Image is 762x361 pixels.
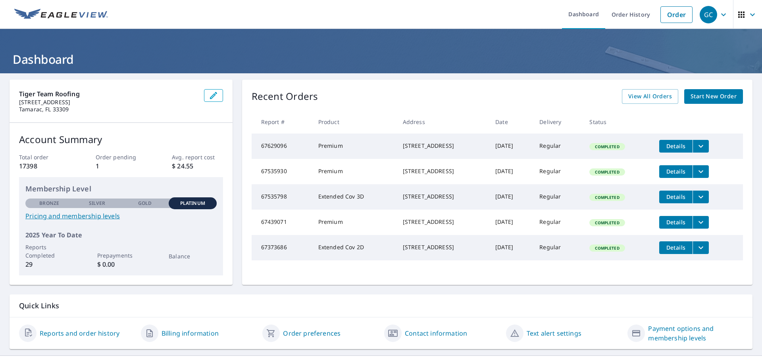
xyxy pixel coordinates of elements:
[693,165,709,178] button: filesDropdownBtn-67535930
[403,142,483,150] div: [STREET_ADDRESS]
[396,110,489,134] th: Address
[489,134,533,159] td: [DATE]
[648,324,743,343] a: Payment options and membership levels
[312,235,396,260] td: Extended Cov 2D
[403,193,483,201] div: [STREET_ADDRESS]
[19,301,743,311] p: Quick Links
[489,235,533,260] td: [DATE]
[664,168,688,175] span: Details
[533,210,583,235] td: Regular
[25,230,217,240] p: 2025 Year To Date
[252,184,312,210] td: 67535798
[659,140,693,153] button: detailsBtn-67629096
[19,99,198,106] p: [STREET_ADDRESS]
[590,195,624,200] span: Completed
[693,241,709,254] button: filesDropdownBtn-67373686
[89,200,106,207] p: Silver
[622,89,678,104] a: View All Orders
[693,216,709,229] button: filesDropdownBtn-67439071
[664,244,688,251] span: Details
[527,329,581,338] a: Text alert settings
[312,210,396,235] td: Premium
[40,329,119,338] a: Reports and order history
[489,210,533,235] td: [DATE]
[39,200,59,207] p: Bronze
[628,92,672,101] span: View All Orders
[403,167,483,175] div: [STREET_ADDRESS]
[25,183,217,194] p: Membership Level
[700,6,717,23] div: GC
[19,89,198,99] p: Tiger Team Roofing
[25,243,73,260] p: Reports Completed
[489,159,533,184] td: [DATE]
[252,89,318,104] p: Recent Orders
[693,140,709,153] button: filesDropdownBtn-67629096
[252,134,312,159] td: 67629096
[403,218,483,226] div: [STREET_ADDRESS]
[533,184,583,210] td: Regular
[590,245,624,251] span: Completed
[96,153,146,161] p: Order pending
[583,110,653,134] th: Status
[19,132,223,147] p: Account Summary
[19,153,70,161] p: Total order
[684,89,743,104] a: Start New Order
[533,110,583,134] th: Delivery
[312,110,396,134] th: Product
[660,6,693,23] a: Order
[590,144,624,149] span: Completed
[10,51,752,67] h1: Dashboard
[489,110,533,134] th: Date
[590,169,624,175] span: Completed
[405,329,467,338] a: Contact information
[180,200,205,207] p: Platinum
[312,134,396,159] td: Premium
[664,142,688,150] span: Details
[19,106,198,113] p: Tamarac, FL 33309
[96,161,146,171] p: 1
[252,159,312,184] td: 67535930
[283,329,341,338] a: Order preferences
[97,251,145,260] p: Prepayments
[659,216,693,229] button: detailsBtn-67439071
[693,191,709,203] button: filesDropdownBtn-67535798
[312,184,396,210] td: Extended Cov 3D
[169,252,216,260] p: Balance
[590,220,624,225] span: Completed
[172,161,223,171] p: $ 24.55
[533,159,583,184] td: Regular
[25,260,73,269] p: 29
[97,260,145,269] p: $ 0.00
[14,9,108,21] img: EV Logo
[162,329,219,338] a: Billing information
[691,92,737,101] span: Start New Order
[659,165,693,178] button: detailsBtn-67535930
[252,235,312,260] td: 67373686
[19,161,70,171] p: 17398
[252,110,312,134] th: Report #
[312,159,396,184] td: Premium
[252,210,312,235] td: 67439071
[138,200,152,207] p: Gold
[533,235,583,260] td: Regular
[403,243,483,251] div: [STREET_ADDRESS]
[659,241,693,254] button: detailsBtn-67373686
[489,184,533,210] td: [DATE]
[172,153,223,161] p: Avg. report cost
[664,193,688,201] span: Details
[533,134,583,159] td: Regular
[25,211,217,221] a: Pricing and membership levels
[664,218,688,226] span: Details
[659,191,693,203] button: detailsBtn-67535798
